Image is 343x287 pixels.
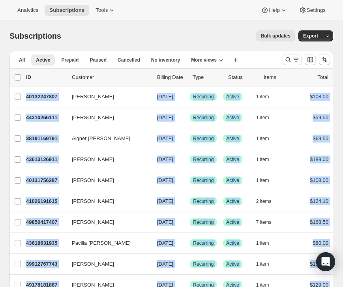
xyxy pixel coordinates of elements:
button: Tools [91,5,120,16]
span: More views [191,57,217,63]
p: 40132247807 [26,93,66,101]
span: Active [226,177,239,184]
span: 1 item [256,135,269,142]
span: [PERSON_NAME] [72,260,114,268]
button: Create new view [229,54,242,66]
div: 43618631935Pacilia [PERSON_NAME][DATE]SuccessRecurringSuccessActive1 item$80.00 [26,238,328,249]
button: [PERSON_NAME] [67,174,146,187]
span: Export [303,33,318,39]
button: 1 item [256,259,278,270]
div: 41026191615[PERSON_NAME][DATE]SuccessRecurringSuccessActive2 items$124.10 [26,196,328,207]
span: [DATE] [157,198,173,204]
span: Active [226,219,239,225]
span: [DATE] [157,135,173,141]
span: [PERSON_NAME] [72,218,114,226]
button: [PERSON_NAME] [67,216,146,229]
span: No inventory [151,57,180,63]
span: Active [226,114,239,121]
span: [DATE] [157,177,173,183]
span: Recurring [193,135,214,142]
p: 43613126911 [26,156,66,163]
span: Recurring [193,114,214,121]
button: [PERSON_NAME] [67,90,146,103]
span: [PERSON_NAME] [72,156,114,163]
span: $168.50 [310,219,328,225]
button: 2 items [256,196,280,207]
span: $124.10 [310,198,328,204]
button: 1 item [256,154,278,165]
span: Recurring [193,198,214,204]
span: Paused [90,57,107,63]
span: Active [36,57,50,63]
span: Analytics [17,7,38,13]
span: [DATE] [157,94,173,99]
span: Subscriptions [49,7,84,13]
div: 39912767743[PERSON_NAME][DATE]SuccessRecurringSuccessActive1 item$150.00 [26,259,328,270]
span: Recurring [193,261,214,267]
span: $108.00 [310,177,328,183]
button: Sort the results [319,54,330,65]
span: Recurring [193,156,214,163]
p: 39912767743 [26,260,66,268]
span: 2 items [256,198,272,204]
div: 40132247807[PERSON_NAME][DATE]SuccessRecurringSuccessActive1 item$108.00 [26,91,328,102]
button: 7 items [256,217,280,228]
span: [DATE] [157,219,173,225]
p: 40131756287 [26,176,66,184]
button: Pacilia [PERSON_NAME] [67,237,146,249]
span: $80.00 [313,240,328,246]
span: 1 item [256,177,269,184]
span: [PERSON_NAME] [72,93,114,101]
span: Help [269,7,279,13]
span: $189.00 [310,156,328,162]
button: [PERSON_NAME] [67,195,146,208]
span: 1 item [256,240,269,246]
button: 1 item [256,238,278,249]
span: Subscriptions [9,32,61,40]
span: Active [226,261,239,267]
p: Total [318,73,328,81]
p: 41026191615 [26,197,66,205]
button: Subscriptions [45,5,89,16]
button: Settings [294,5,330,16]
div: 44310266111[PERSON_NAME][DATE]SuccessRecurringSuccessActive1 item$59.50 [26,112,328,123]
span: Active [226,156,239,163]
div: Type [193,73,222,81]
span: [PERSON_NAME] [72,114,114,122]
span: Prepaid [61,57,79,63]
span: 1 item [256,114,269,121]
button: 1 item [256,133,278,144]
span: [DATE] [157,114,173,120]
span: Active [226,198,239,204]
div: IDCustomerBilling DateTypeStatusItemsTotal [26,73,328,81]
p: 38191169791 [26,135,66,143]
span: Active [226,240,239,246]
span: 1 item [256,94,269,100]
span: Tools [96,7,108,13]
p: Customer [72,73,151,81]
span: Active [226,135,239,142]
button: [PERSON_NAME] [67,258,146,270]
span: Settings [307,7,326,13]
button: [PERSON_NAME] [67,111,146,124]
div: 43613126911[PERSON_NAME][DATE]SuccessRecurringSuccessActive1 item$189.00 [26,154,328,165]
span: $150.00 [310,261,328,267]
div: Open Intercom Messenger [316,252,335,271]
button: 1 item [256,91,278,102]
button: Customize table column order and visibility [305,54,316,65]
button: [PERSON_NAME] [67,153,146,166]
p: Billing Date [157,73,186,81]
div: 38191169791Aignér [PERSON_NAME][DATE]SuccessRecurringSuccessActive1 item$69.50 [26,133,328,144]
span: Bulk updates [261,33,291,39]
div: Items [264,73,293,81]
span: $108.00 [310,94,328,99]
p: 43618631935 [26,239,66,247]
span: Recurring [193,177,214,184]
button: Bulk updates [256,30,295,41]
span: Recurring [193,94,214,100]
button: Help [256,5,292,16]
button: Aignér [PERSON_NAME] [67,132,146,145]
p: 49850417407 [26,218,66,226]
span: [DATE] [157,261,173,267]
p: ID [26,73,66,81]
